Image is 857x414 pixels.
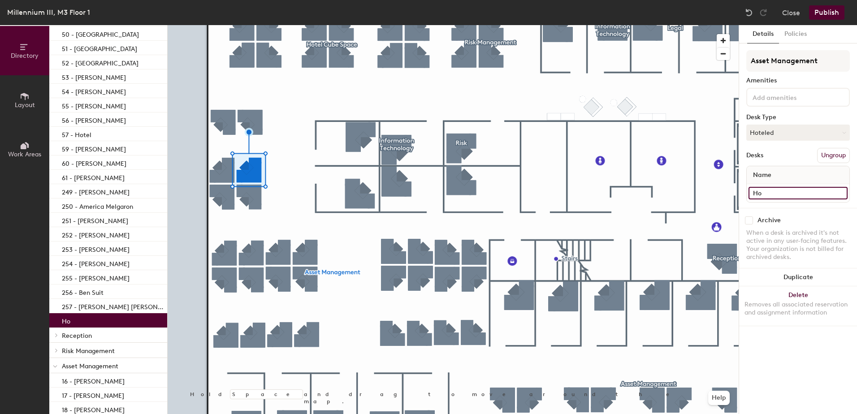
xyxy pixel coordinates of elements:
p: 253 - [PERSON_NAME] [62,243,130,254]
input: Unnamed desk [749,187,848,199]
button: DeleteRemoves all associated reservation and assignment information [739,286,857,326]
span: Work Areas [8,151,41,158]
input: Add amenities [751,91,831,102]
div: When a desk is archived it's not active in any user-facing features. Your organization is not bil... [746,229,850,261]
div: Amenities [746,77,850,84]
button: Publish [809,5,844,20]
div: Archive [757,217,781,224]
p: 56 - [PERSON_NAME] [62,114,126,125]
p: 16 - [PERSON_NAME] [62,375,125,385]
img: Redo [759,8,768,17]
button: Hoteled [746,125,850,141]
p: 51 - [GEOGRAPHIC_DATA] [62,43,137,53]
p: 256 - Ben Suit [62,286,104,297]
button: Close [782,5,800,20]
p: 60 - [PERSON_NAME] [62,157,126,168]
button: Details [747,25,779,43]
p: 50 - [GEOGRAPHIC_DATA] [62,28,139,39]
button: Ungroup [817,148,850,163]
p: 17 - [PERSON_NAME] [62,389,124,400]
span: Asset Management [62,362,118,370]
p: 53 - [PERSON_NAME] [62,71,126,82]
span: Directory [11,52,39,60]
p: 249 - [PERSON_NAME] [62,186,130,196]
div: Millennium III, M3 Floor 1 [7,7,90,18]
p: 252 - [PERSON_NAME] [62,229,130,239]
div: Desk Type [746,114,850,121]
p: 18 - [PERSON_NAME] [62,404,125,414]
p: 254 - [PERSON_NAME] [62,258,130,268]
p: 255 - [PERSON_NAME] [62,272,130,282]
div: Desks [746,152,763,159]
p: 54 - [PERSON_NAME] [62,86,126,96]
span: Risk Management [62,347,115,355]
span: Reception [62,332,92,340]
div: Removes all associated reservation and assignment information [744,301,852,317]
img: Undo [744,8,753,17]
button: Help [708,391,730,405]
button: Policies [779,25,812,43]
p: 257 - [PERSON_NAME] [PERSON_NAME] [62,301,165,311]
p: 55 - [PERSON_NAME] [62,100,126,110]
p: 61 - [PERSON_NAME] [62,172,125,182]
span: Name [749,167,776,183]
p: Ho [62,315,70,325]
p: 59 - [PERSON_NAME] [62,143,126,153]
p: 52 - [GEOGRAPHIC_DATA] [62,57,139,67]
p: 251 - [PERSON_NAME] [62,215,128,225]
p: 250 - America Melgaron [62,200,133,211]
p: 57 - Hotel [62,129,91,139]
button: Duplicate [739,268,857,286]
span: Layout [15,101,35,109]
